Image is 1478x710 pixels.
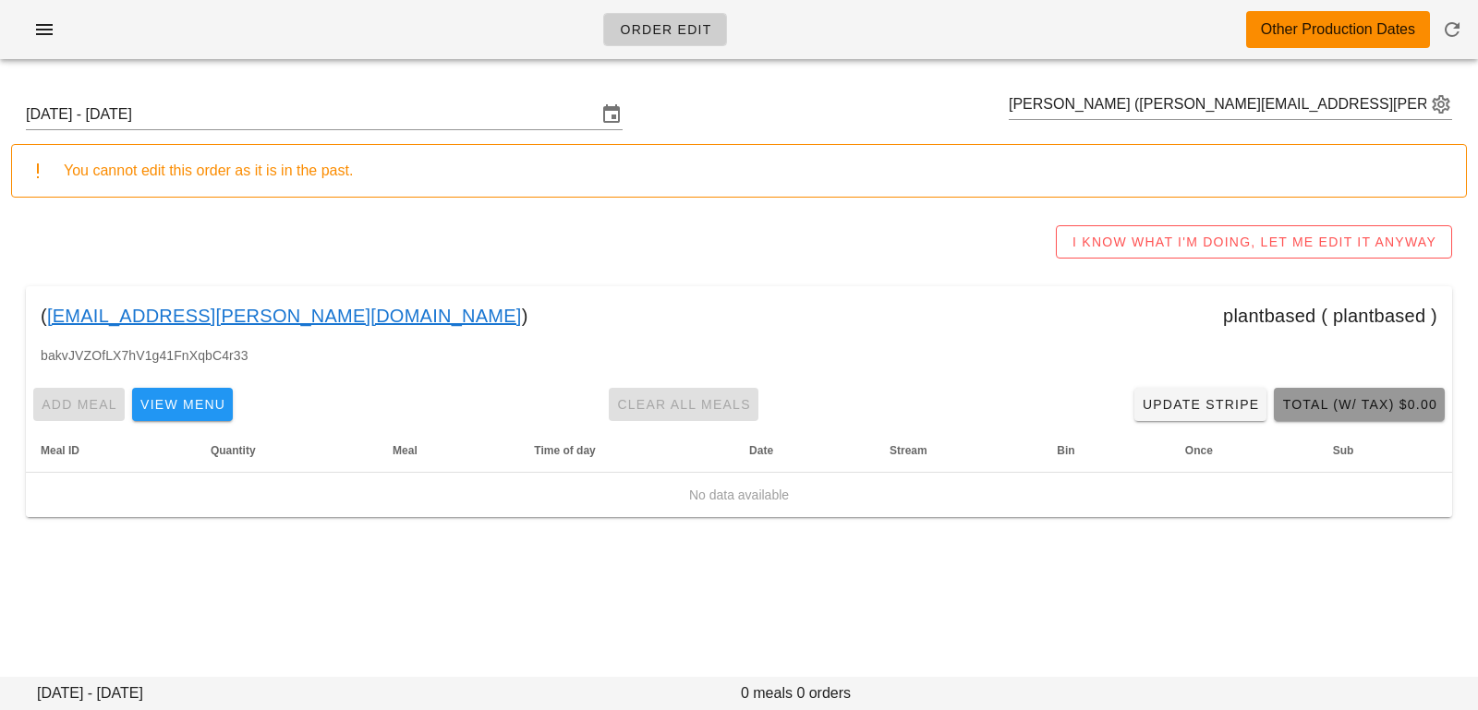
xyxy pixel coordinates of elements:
[749,444,773,457] span: Date
[1318,428,1452,473] th: Sub: Not sorted. Activate to sort ascending.
[1274,388,1445,421] button: Total (w/ Tax) $0.00
[64,162,353,178] span: You cannot edit this order as it is in the past.
[1056,225,1452,259] button: I KNOW WHAT I'M DOING, LET ME EDIT IT ANYWAY
[378,428,519,473] th: Meal: Not sorted. Activate to sort ascending.
[734,428,875,473] th: Date: Not sorted. Activate to sort ascending.
[1009,90,1426,119] input: Search by email or name
[1185,444,1213,457] span: Once
[519,428,734,473] th: Time of day: Not sorted. Activate to sort ascending.
[1333,444,1354,457] span: Sub
[211,444,256,457] span: Quantity
[875,428,1042,473] th: Stream: Not sorted. Activate to sort ascending.
[890,444,927,457] span: Stream
[603,13,727,46] a: Order Edit
[47,301,522,331] a: [EMAIL_ADDRESS][PERSON_NAME][DOMAIN_NAME]
[139,397,225,412] span: View Menu
[1261,18,1415,41] div: Other Production Dates
[196,428,378,473] th: Quantity: Not sorted. Activate to sort ascending.
[26,428,196,473] th: Meal ID: Not sorted. Activate to sort ascending.
[26,473,1452,517] td: No data available
[1042,428,1170,473] th: Bin: Not sorted. Activate to sort ascending.
[41,444,79,457] span: Meal ID
[1057,444,1074,457] span: Bin
[1072,235,1436,249] span: I KNOW WHAT I'M DOING, LET ME EDIT IT ANYWAY
[132,388,233,421] button: View Menu
[619,22,711,37] span: Order Edit
[1142,397,1260,412] span: Update Stripe
[26,286,1452,345] div: ( ) plantbased ( plantbased )
[534,444,595,457] span: Time of day
[1170,428,1318,473] th: Once: Not sorted. Activate to sort ascending.
[26,345,1452,380] div: bakvJVZOfLX7hV1g41FnXqbC4r33
[1430,93,1452,115] button: appended action
[1281,397,1437,412] span: Total (w/ Tax) $0.00
[1134,388,1267,421] a: Update Stripe
[393,444,418,457] span: Meal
